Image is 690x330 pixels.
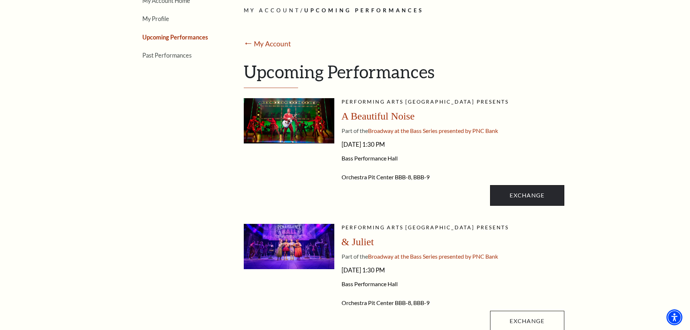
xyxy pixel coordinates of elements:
[490,185,564,205] a: Exchange
[666,309,682,325] div: Accessibility Menu
[342,299,394,306] span: Orchestra Pit Center
[368,253,498,260] span: Broadway at the Bass Series presented by PNC Bank
[342,264,564,276] span: [DATE] 1:30 PM
[244,7,301,13] span: My Account
[342,224,509,230] span: Performing Arts [GEOGRAPHIC_DATA] presents
[342,99,509,105] span: Performing Arts [GEOGRAPHIC_DATA] presents
[244,6,564,15] p: /
[342,253,368,260] span: Part of the
[342,236,374,247] span: & Juliet
[342,110,415,122] span: A Beautiful Noise
[368,127,498,134] span: Broadway at the Bass Series presented by PNC Bank
[244,98,334,143] img: abn-pdp_desktop-1600x800.jpg
[244,39,254,49] mark: ⭠
[254,39,291,48] a: My Account
[395,174,430,180] span: BBB-8, BBB-9
[342,127,368,134] span: Part of the
[142,34,208,41] a: Upcoming Performances
[244,224,334,269] img: A vibrant stage scene from a musical featuring performers in colorful costumes, with a backdrop d...
[342,139,564,150] span: [DATE] 1:30 PM
[342,155,564,162] span: Bass Performance Hall
[142,15,169,22] a: My Profile
[304,7,424,13] span: Upcoming Performances
[142,52,192,59] a: Past Performances
[395,299,430,306] span: BBB-8, BBB-9
[244,61,564,88] h1: Upcoming Performances
[342,174,394,180] span: Orchestra Pit Center
[342,280,564,288] span: Bass Performance Hall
